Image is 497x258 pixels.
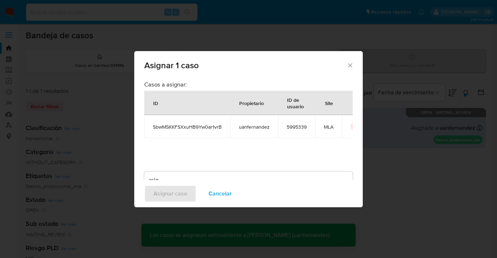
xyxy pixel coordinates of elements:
[324,124,333,130] span: MLA
[134,51,363,207] div: assign-modal
[316,94,342,111] div: Site
[231,94,272,111] div: Propietario
[153,124,222,130] span: SbwMSKKFSXxuHB9Yw0ar1vrB
[351,122,359,131] button: icon-button
[144,81,353,88] h3: Casos a asignar:
[347,62,353,68] button: Cerrar ventana
[145,94,167,111] div: ID
[209,186,232,202] span: Cancelar
[239,124,270,130] span: uanfernandez
[278,91,315,115] div: ID de usuario
[144,61,347,70] span: Asignar 1 caso
[199,185,241,202] button: Cancelar
[287,124,307,130] span: 5995339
